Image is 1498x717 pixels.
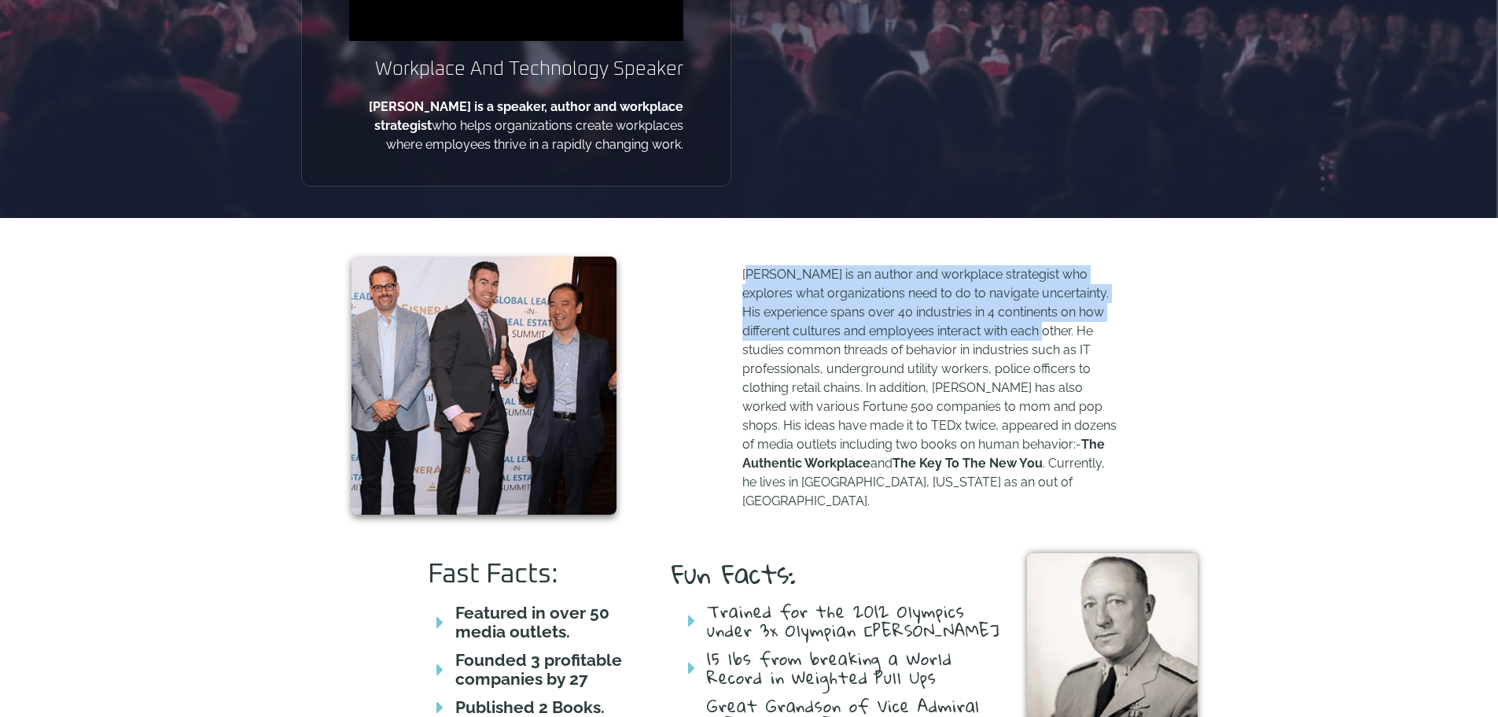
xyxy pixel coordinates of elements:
b: The Authentic Workplace [742,437,1105,471]
b: [PERSON_NAME] is a speaker, author and workplace strategist [369,99,683,133]
span: Trained for the 2012 Olympics under 3x Olympian [PERSON_NAME] [703,602,1003,640]
h2: Workplace And Technology Speaker [349,57,683,82]
h2: Fun Facts: [672,561,1003,586]
b: The Key To The New You [893,456,1043,471]
p: [PERSON_NAME] is an author and workplace strategist who explores what organizations need to do to... [742,265,1119,511]
h2: Fast Facts: [428,561,640,588]
span: 15 lbs from breaking a World Record in Weighted Pull Ups [703,649,1003,687]
p: who helps organizations create workplaces where employees thrive in a rapidly changing work. [349,98,683,154]
b: Featured in over 50 media outlets. [455,603,609,641]
b: Founded 3 profitable companies by 27 [455,650,622,689]
b: Published 2 Books. [455,697,605,717]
